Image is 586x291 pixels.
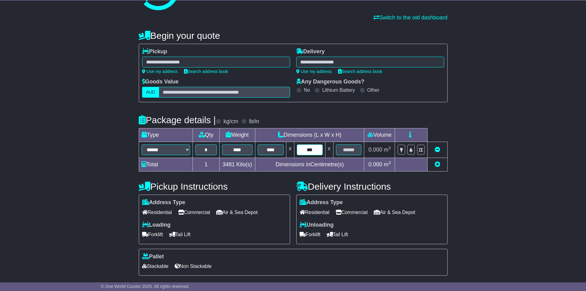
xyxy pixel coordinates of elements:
[389,160,391,165] sup: 3
[338,69,382,74] a: Search address book
[300,230,321,239] span: Forklift
[139,181,290,192] h4: Pickup Instructions
[222,161,235,168] span: 3481
[101,284,190,289] span: © One World Courier 2025. All rights reserved.
[300,199,343,206] label: Address Type
[336,208,368,217] span: Commercial
[296,48,325,55] label: Delivery
[142,87,159,98] label: AUD
[193,158,219,172] td: 1
[219,158,255,172] td: Kilo(s)
[175,261,212,271] span: Non Stackable
[139,115,216,125] h4: Package details |
[184,69,228,74] a: Search address book
[216,208,258,217] span: Air & Sea Depot
[322,87,355,93] label: Lithium Battery
[384,147,391,153] span: m
[142,199,185,206] label: Address Type
[169,230,191,239] span: Tail Lift
[435,161,440,168] a: Add new item
[142,48,167,55] label: Pickup
[142,222,171,228] label: Loading
[142,208,172,217] span: Residential
[139,158,193,172] td: Total
[304,87,310,93] label: No
[139,128,193,142] td: Type
[325,142,333,158] td: x
[435,147,440,153] a: Remove this item
[296,79,365,85] label: Any Dangerous Goods?
[249,118,259,125] label: lb/in
[327,230,348,239] span: Tail Lift
[255,128,364,142] td: Dimensions (L x W x H)
[384,161,391,168] span: m
[142,253,164,260] label: Pallet
[286,142,294,158] td: x
[255,158,364,172] td: Dimensions in Centimetre(s)
[374,208,415,217] span: Air & Sea Depot
[142,69,178,74] a: Use my address
[296,69,332,74] a: Use my address
[369,147,382,153] span: 0.000
[364,128,395,142] td: Volume
[219,128,255,142] td: Weight
[193,128,219,142] td: Qty
[389,146,391,150] sup: 3
[367,87,380,93] label: Other
[139,30,448,41] h4: Begin your quote
[300,222,334,228] label: Unloading
[296,181,448,192] h4: Delivery Instructions
[142,79,179,85] label: Goods Value
[142,261,169,271] span: Stackable
[142,230,163,239] span: Forklift
[373,14,447,21] a: Switch to the old dashboard
[223,118,238,125] label: kg/cm
[369,161,382,168] span: 0.000
[178,208,210,217] span: Commercial
[300,208,329,217] span: Residential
